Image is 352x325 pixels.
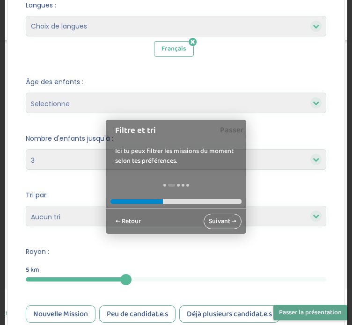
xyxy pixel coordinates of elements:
[26,265,39,275] span: 5 km
[220,120,244,141] a: Passer
[26,190,326,200] span: Tri par:
[99,305,176,323] div: Peu de candidat.e.s
[179,305,279,323] div: Déjà plusieurs candidat.e.s
[273,305,347,320] button: Passer la présentation
[110,214,146,229] a: ← Retour
[106,137,246,175] div: Ici tu peux filtrer les missions du moment selon tes préférences.
[26,247,326,257] span: Rayon :
[115,124,225,137] h1: Filtre et tri
[26,134,326,144] span: Nombre d'enfants jusqu'à :
[204,214,242,229] a: Suivant →
[154,41,194,57] span: Français
[26,77,326,87] span: Âge des enfants :
[26,0,326,10] span: Langues :
[26,305,95,323] div: Nouvelle Mission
